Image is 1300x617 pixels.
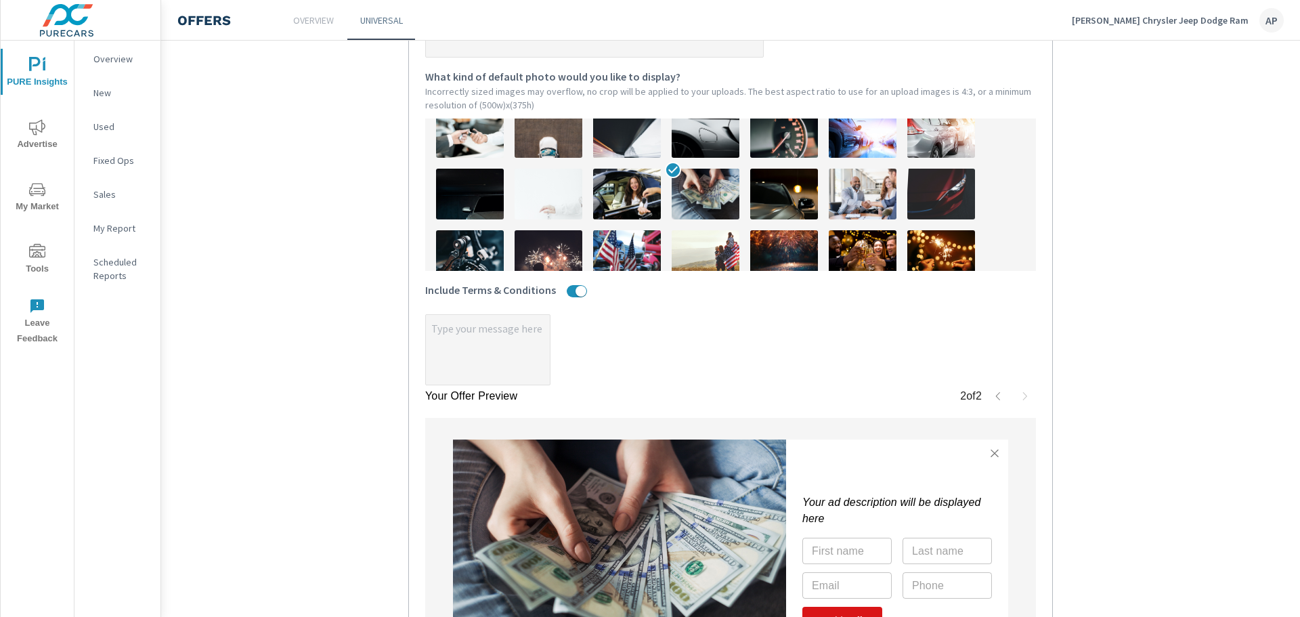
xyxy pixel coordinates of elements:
[93,255,150,282] p: Scheduled Reports
[5,244,70,277] span: Tools
[436,169,504,219] img: description
[593,169,661,219] img: description
[1072,14,1249,26] p: [PERSON_NAME] Chrysler Jeep Dodge Ram
[74,184,160,205] div: Sales
[5,119,70,152] span: Advertise
[5,298,70,347] span: Leave Feedback
[360,14,403,27] p: Universal
[593,107,661,158] img: description
[907,230,975,281] img: description
[960,388,982,404] p: 2 of 2
[672,169,739,219] img: description
[750,169,818,219] img: description
[515,107,582,158] img: description
[593,230,661,281] img: description
[802,496,980,524] i: Your ad description will be displayed here
[177,12,231,28] h4: Offers
[802,538,892,564] input: First name
[74,83,160,103] div: New
[672,107,739,158] img: description
[93,86,150,100] p: New
[903,572,992,599] input: Phone
[829,107,896,158] img: description
[93,221,150,235] p: My Report
[1259,8,1284,33] div: AP
[293,14,334,27] p: Overview
[907,107,975,158] img: description
[576,285,586,297] button: Include Terms & Conditions
[829,230,896,281] img: description
[93,154,150,167] p: Fixed Ops
[903,538,992,564] input: Last name
[425,85,1036,112] p: Incorrectly sized images may overflow, no crop will be applied to your uploads. The best aspect r...
[74,116,160,137] div: Used
[425,282,556,298] span: Include Terms & Conditions
[74,252,160,286] div: Scheduled Reports
[74,49,160,69] div: Overview
[93,188,150,201] p: Sales
[515,169,582,219] img: description
[93,52,150,66] p: Overview
[74,150,160,171] div: Fixed Ops
[425,388,517,404] p: Your Offer Preview
[436,230,504,281] img: description
[93,120,150,133] p: Used
[672,230,739,281] img: description
[5,57,70,90] span: PURE Insights
[74,218,160,238] div: My Report
[515,230,582,281] img: description
[5,182,70,215] span: My Market
[1,41,74,352] div: nav menu
[829,169,896,219] img: description
[907,169,975,219] img: description
[436,107,504,158] img: description
[425,68,680,85] span: What kind of default photo would you like to display?
[802,572,892,599] input: Email
[750,107,818,158] img: description
[750,230,818,281] img: description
